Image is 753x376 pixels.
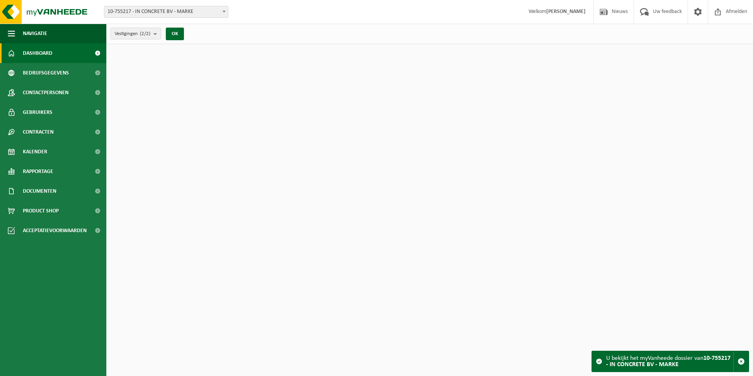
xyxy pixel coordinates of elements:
button: Vestigingen(2/2) [110,28,161,39]
div: U bekijkt het myVanheede dossier van [606,351,733,372]
span: Navigatie [23,24,47,43]
span: Contactpersonen [23,83,69,102]
span: Gebruikers [23,102,52,122]
span: 10-755217 - IN CONCRETE BV - MARKE [104,6,228,18]
span: Bedrijfsgegevens [23,63,69,83]
span: 10-755217 - IN CONCRETE BV - MARKE [104,6,228,17]
span: Vestigingen [115,28,150,40]
span: Acceptatievoorwaarden [23,221,87,240]
span: Rapportage [23,162,53,181]
span: Dashboard [23,43,52,63]
button: OK [166,28,184,40]
span: Contracten [23,122,54,142]
span: Documenten [23,181,56,201]
strong: [PERSON_NAME] [546,9,586,15]
span: Product Shop [23,201,59,221]
span: Kalender [23,142,47,162]
strong: 10-755217 - IN CONCRETE BV - MARKE [606,355,731,368]
count: (2/2) [140,31,150,36]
